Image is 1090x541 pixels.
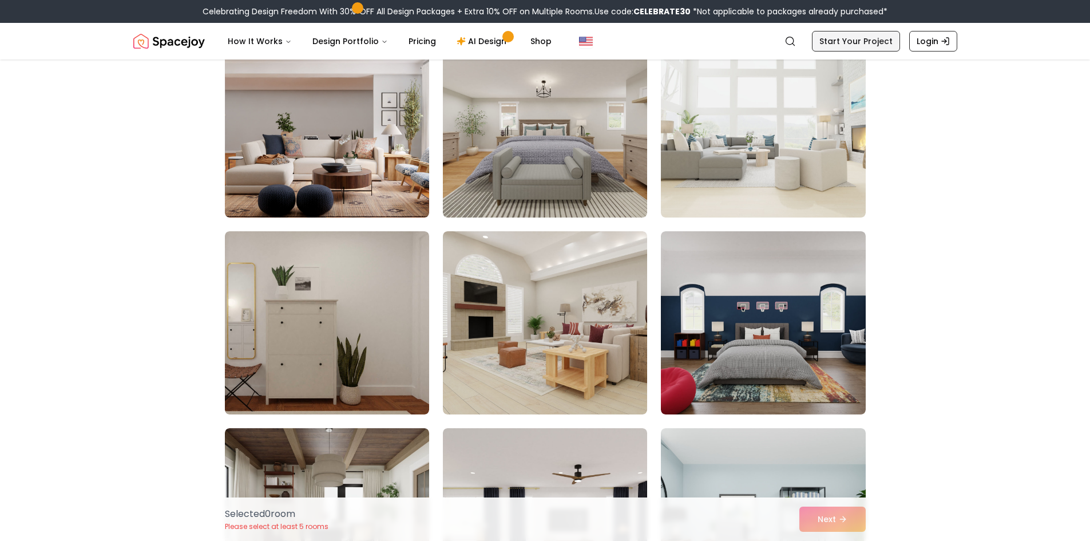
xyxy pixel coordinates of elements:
[225,231,429,414] img: Room room-10
[219,30,301,53] button: How It Works
[661,231,865,414] img: Room room-12
[203,6,887,17] div: Celebrating Design Freedom With 30% OFF All Design Packages + Extra 10% OFF on Multiple Rooms.
[661,34,865,218] img: Room room-9
[303,30,397,53] button: Design Portfolio
[443,231,647,414] img: Room room-11
[225,34,429,218] img: Room room-7
[219,30,561,53] nav: Main
[443,34,647,218] img: Room room-8
[133,30,205,53] img: Spacejoy Logo
[812,31,900,52] a: Start Your Project
[691,6,887,17] span: *Not applicable to packages already purchased*
[579,34,593,48] img: United States
[133,30,205,53] a: Spacejoy
[909,31,957,52] a: Login
[399,30,445,53] a: Pricing
[133,23,957,60] nav: Global
[225,507,328,521] p: Selected 0 room
[521,30,561,53] a: Shop
[633,6,691,17] b: CELEBRATE30
[447,30,519,53] a: AI Design
[225,522,328,531] p: Please select at least 5 rooms
[594,6,691,17] span: Use code:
